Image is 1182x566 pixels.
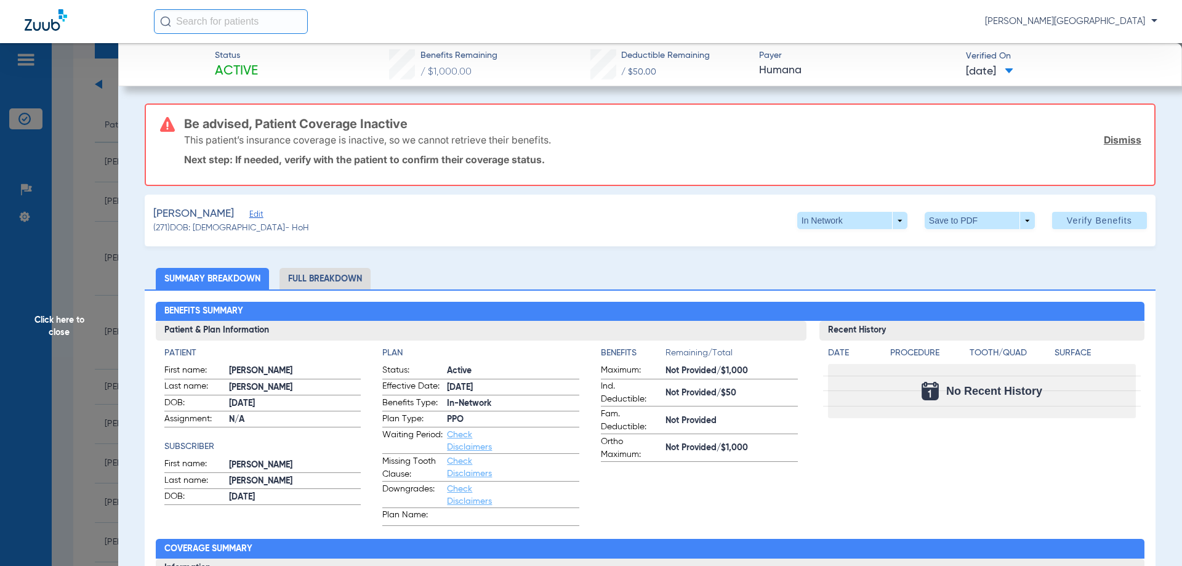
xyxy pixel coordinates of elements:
span: Humana [759,63,955,78]
span: Status [215,49,258,62]
span: Remaining/Total [665,347,798,364]
span: Not Provided/$1,000 [665,365,798,378]
button: In Network [797,212,907,229]
span: Effective Date: [382,380,443,395]
span: DOB: [164,397,225,411]
p: This patient’s insurance coverage is inactive, so we cannot retrieve their benefits. [184,134,551,146]
span: Last name: [164,380,225,395]
span: First name: [164,364,225,379]
button: Verify Benefits [1052,212,1147,229]
img: Zuub Logo [25,9,67,31]
span: Edit [249,210,260,222]
span: [PERSON_NAME] [229,475,361,488]
app-breakdown-title: Date [828,347,880,364]
span: First name: [164,458,225,472]
h3: Patient & Plan Information [156,321,806,341]
span: N/A [229,413,361,426]
h4: Procedure [890,347,965,360]
h2: Coverage Summary [156,539,1145,559]
span: [DATE] [966,64,1013,79]
h4: Subscriber [164,440,361,453]
span: Verified On [966,50,1162,63]
span: Plan Name: [382,509,443,525]
span: Missing Tooth Clause: [382,455,443,481]
span: / $50.00 [621,68,656,76]
span: Last name: [164,474,225,489]
button: Save to PDF [925,212,1035,229]
span: [PERSON_NAME][GEOGRAPHIC_DATA] [985,15,1157,28]
h4: Tooth/Quad [970,347,1051,360]
span: [PERSON_NAME] [229,365,361,378]
span: In-Network [447,397,579,410]
span: Status: [382,364,443,379]
h4: Benefits [601,347,665,360]
span: Assignment: [164,413,225,427]
a: Check Disclaimers [447,431,492,451]
span: Benefits Type: [382,397,443,411]
span: Deductible Remaining [621,49,710,62]
span: Waiting Period: [382,429,443,453]
li: Summary Breakdown [156,268,269,289]
span: / $1,000.00 [420,67,472,77]
span: DOB: [164,490,225,505]
span: Ortho Maximum: [601,435,661,461]
app-breakdown-title: Surface [1055,347,1136,364]
h3: Be advised, Patient Coverage Inactive [184,118,1141,130]
span: No Recent History [946,385,1042,397]
span: Ind. Deductible: [601,380,661,406]
span: PPO [447,413,579,426]
h4: Patient [164,347,361,360]
span: [DATE] [229,397,361,410]
app-breakdown-title: Tooth/Quad [970,347,1051,364]
li: Full Breakdown [279,268,371,289]
span: Fam. Deductible: [601,408,661,434]
span: Plan Type: [382,413,443,427]
a: Check Disclaimers [447,457,492,478]
app-breakdown-title: Benefits [601,347,665,364]
span: Downgrades: [382,483,443,507]
img: Calendar [922,382,939,400]
app-breakdown-title: Procedure [890,347,965,364]
span: [DATE] [447,381,579,394]
img: Search Icon [160,16,171,27]
h4: Plan [382,347,579,360]
h4: Date [828,347,880,360]
img: error-icon [160,117,175,132]
span: Active [215,63,258,80]
span: Not Provided [665,414,798,427]
h4: Surface [1055,347,1136,360]
h2: Benefits Summary [156,302,1145,321]
a: Check Disclaimers [447,485,492,506]
span: Verify Benefits [1067,216,1132,225]
span: [PERSON_NAME] [229,381,361,394]
h3: Recent History [819,321,1145,341]
span: [PERSON_NAME] [229,459,361,472]
a: Dismiss [1104,134,1141,146]
iframe: Chat Widget [1120,507,1182,566]
span: [PERSON_NAME] [153,206,234,222]
span: Not Provided/$50 [665,387,798,400]
span: [DATE] [229,491,361,504]
span: Maximum: [601,364,661,379]
input: Search for patients [154,9,308,34]
span: (271) DOB: [DEMOGRAPHIC_DATA] - HoH [153,222,309,235]
span: Active [447,365,579,378]
span: Not Provided/$1,000 [665,442,798,455]
p: Next step: If needed, verify with the patient to confirm their coverage status. [184,153,1141,166]
span: Benefits Remaining [420,49,497,62]
span: Payer [759,49,955,62]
